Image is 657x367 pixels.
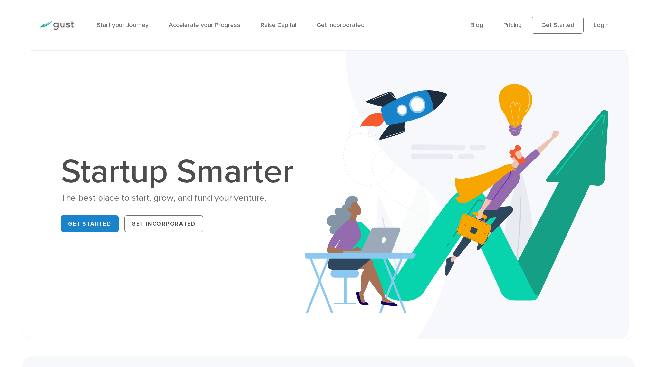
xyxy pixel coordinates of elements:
h1: Startup Smarter [61,155,302,188]
img: Startup Smarter Hero [305,51,629,339]
a: Get Incorporated [317,21,365,29]
a: Get Incorporated [124,215,203,232]
a: Get Started [61,215,119,232]
img: Gust Logo [38,21,74,30]
a: Pricing [503,21,522,29]
a: Get Started [532,17,583,34]
a: Start your Journey [97,21,148,29]
div: The best place to start, grow, and fund your venture. [61,192,302,204]
a: Accelerate your Progress [169,21,240,29]
a: Blog [471,21,483,29]
a: Raise Capital [261,21,296,29]
a: Login [594,21,609,29]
